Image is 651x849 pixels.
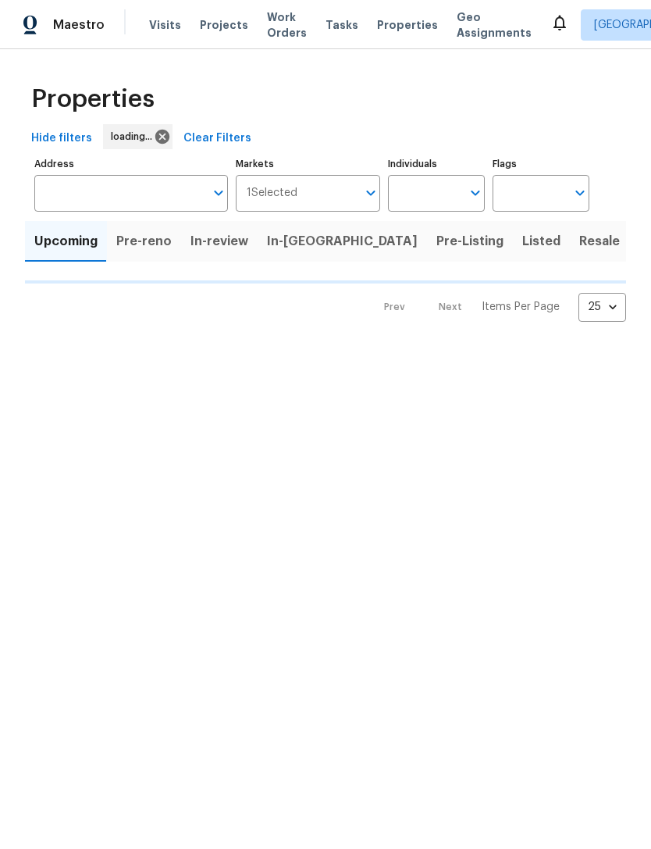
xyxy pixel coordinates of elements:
[325,20,358,30] span: Tasks
[522,230,560,252] span: Listed
[493,159,589,169] label: Flags
[111,129,158,144] span: loading...
[116,230,172,252] span: Pre-reno
[25,124,98,153] button: Hide filters
[200,17,248,33] span: Projects
[177,124,258,153] button: Clear Filters
[236,159,381,169] label: Markets
[377,17,438,33] span: Properties
[579,230,620,252] span: Resale
[388,159,485,169] label: Individuals
[183,129,251,148] span: Clear Filters
[149,17,181,33] span: Visits
[267,230,418,252] span: In-[GEOGRAPHIC_DATA]
[457,9,532,41] span: Geo Assignments
[369,293,626,322] nav: Pagination Navigation
[34,230,98,252] span: Upcoming
[436,230,503,252] span: Pre-Listing
[360,182,382,204] button: Open
[31,129,92,148] span: Hide filters
[267,9,307,41] span: Work Orders
[247,187,297,200] span: 1 Selected
[482,299,560,315] p: Items Per Page
[464,182,486,204] button: Open
[569,182,591,204] button: Open
[34,159,228,169] label: Address
[31,91,155,107] span: Properties
[53,17,105,33] span: Maestro
[190,230,248,252] span: In-review
[103,124,173,149] div: loading...
[208,182,229,204] button: Open
[578,287,626,327] div: 25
